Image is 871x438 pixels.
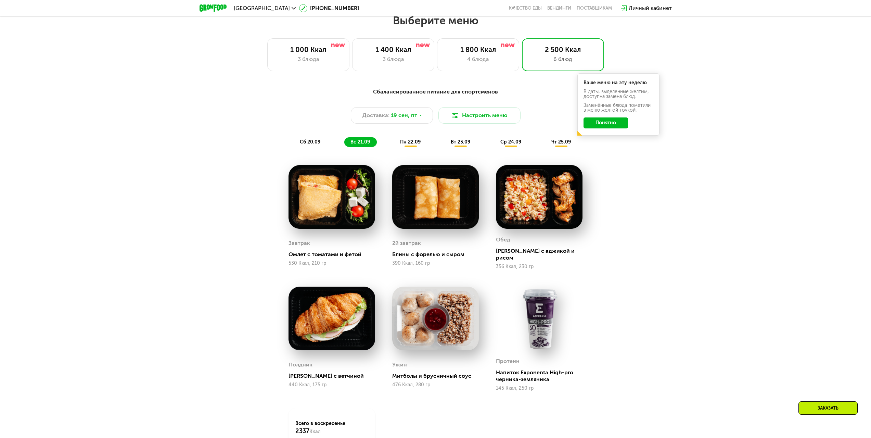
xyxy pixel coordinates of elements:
div: Митболы и брусничный соус [392,373,484,379]
div: 390 Ккал, 160 гр [392,261,479,266]
span: [GEOGRAPHIC_DATA] [234,5,290,11]
div: 2й завтрак [392,238,421,248]
div: 3 блюда [359,55,427,63]
div: Личный кабинет [629,4,672,12]
div: 6 блюд [529,55,597,63]
span: вт 23.09 [451,139,470,145]
span: 19 сен, пт [391,111,417,120]
div: Ужин [392,360,407,370]
span: вс 21.09 [350,139,370,145]
div: Сбалансированное питание для спортсменов [233,88,638,96]
div: Заказать [798,401,858,415]
span: пн 22.09 [400,139,421,145]
div: В даты, выделенные желтым, доступна замена блюд. [584,89,653,99]
div: 1 800 Ккал [444,46,512,54]
div: 476 Ккал, 280 гр [392,382,479,388]
span: 2337 [295,427,309,435]
span: Ккал [309,429,321,435]
div: 3 блюда [274,55,342,63]
div: 4 блюда [444,55,512,63]
a: [PHONE_NUMBER] [299,4,359,12]
div: 440 Ккал, 175 гр [289,382,375,388]
div: Омлет с томатами и фетой [289,251,381,258]
div: 145 Ккал, 250 гр [496,386,582,391]
div: Полдник [289,360,312,370]
div: 530 Ккал, 210 гр [289,261,375,266]
a: Качество еды [509,5,542,11]
div: Обед [496,235,510,245]
div: Блины с форелью и сыром [392,251,484,258]
div: Завтрак [289,238,310,248]
div: Заменённые блюда пометили в меню жёлтой точкой. [584,103,653,113]
span: сб 20.09 [300,139,320,145]
div: Протеин [496,356,520,366]
div: Всего в воскресенье [295,420,368,435]
div: Ваше меню на эту неделю [584,80,653,85]
div: поставщикам [577,5,612,11]
div: Напиток Exponenta High-pro черника-земляника [496,369,588,383]
a: Вендинги [547,5,571,11]
div: 2 500 Ккал [529,46,597,54]
button: Настроить меню [438,107,521,124]
div: 1 000 Ккал [274,46,342,54]
div: 356 Ккал, 230 гр [496,264,582,270]
button: Понятно [584,117,628,128]
span: Доставка: [362,111,389,120]
span: чт 25.09 [551,139,571,145]
span: ср 24.09 [500,139,521,145]
div: [PERSON_NAME] с ветчиной [289,373,381,379]
h2: Выберите меню [22,14,849,27]
div: 1 400 Ккал [359,46,427,54]
div: [PERSON_NAME] с аджикой и рисом [496,248,588,261]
